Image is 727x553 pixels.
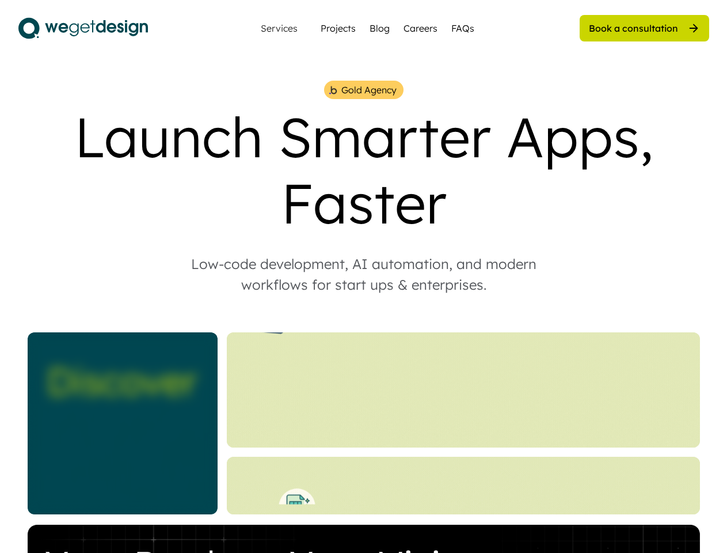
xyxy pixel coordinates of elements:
[321,21,356,35] a: Projects
[227,332,700,448] img: Website%20Landing%20%284%29.gif
[341,83,397,97] div: Gold Agency
[256,24,302,33] div: Services
[589,22,678,35] div: Book a consultation
[168,253,559,295] div: Low-code development, AI automation, and modern workflows for start ups & enterprises.
[370,21,390,35] a: Blog
[451,21,474,35] a: FAQs
[18,104,709,236] div: Launch Smarter Apps, Faster
[404,21,437,35] a: Careers
[227,457,700,514] img: Bottom%20Landing%20%281%29.gif
[18,14,148,43] img: logo.svg
[28,332,218,514] img: _Website%20Square%20V2%20%282%29.gif
[328,85,338,96] img: bubble%201.png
